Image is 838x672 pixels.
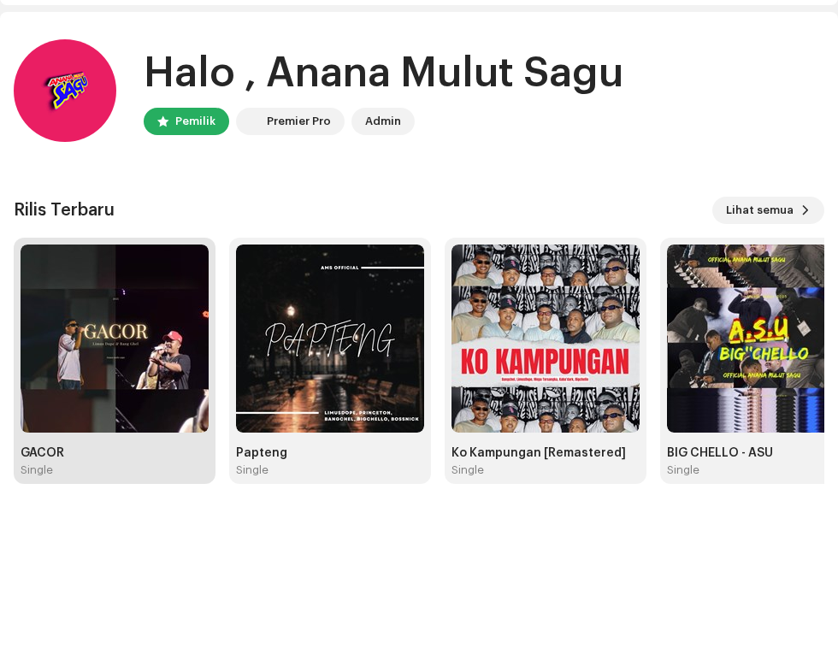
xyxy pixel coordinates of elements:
[236,446,424,460] div: Papteng
[144,46,623,101] div: Halo , Anana Mulut Sagu
[21,245,209,433] img: fd88f60f-ba82-41db-8228-762432278640
[267,111,331,132] div: Premier Pro
[712,197,824,224] button: Lihat semua
[175,111,215,132] div: Pemilik
[239,111,260,132] img: 64f15ab7-a28a-4bb5-a164-82594ec98160
[451,245,640,433] img: 4ede6a2f-f8d5-47f4-94cf-f748036eea1c
[14,39,116,142] img: 10a9fa88-437b-4a00-a341-094a4bc5eee2
[236,463,269,477] div: Single
[21,446,209,460] div: GACOR
[726,193,794,227] span: Lihat semua
[667,463,699,477] div: Single
[451,463,484,477] div: Single
[21,463,53,477] div: Single
[14,197,115,224] h3: Rilis Terbaru
[236,245,424,433] img: ea5c253a-1e99-47f6-bdcc-a2bd3405aa90
[451,446,640,460] div: Ko Kampungan [Remastered]
[365,111,401,132] div: Admin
